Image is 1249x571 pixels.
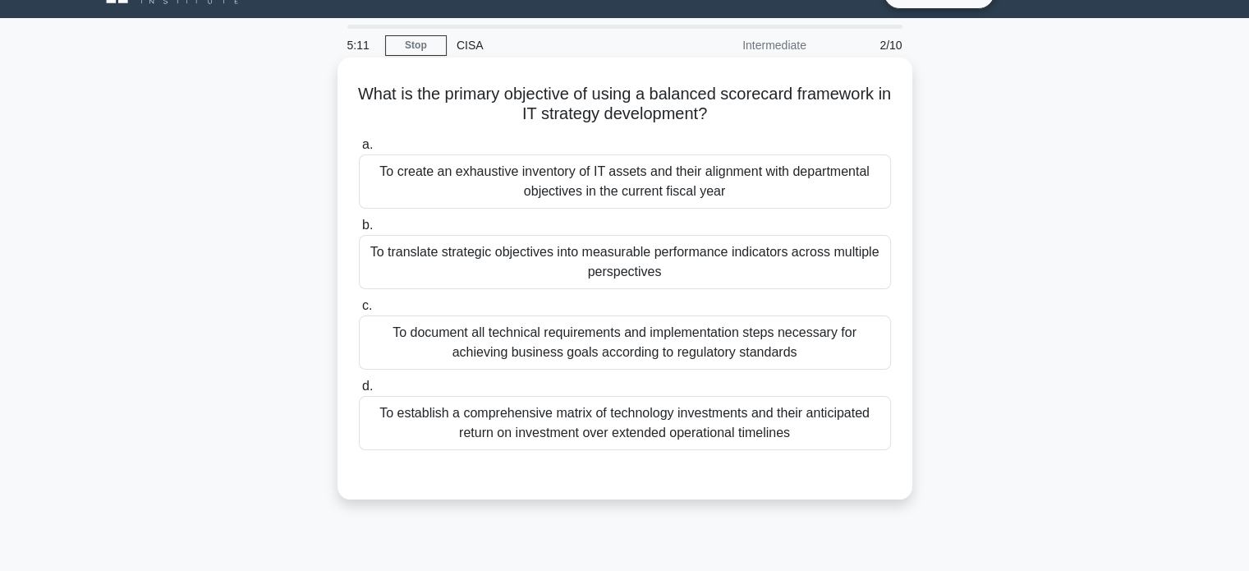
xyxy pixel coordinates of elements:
[359,315,891,370] div: To document all technical requirements and implementation steps necessary for achieving business ...
[359,154,891,209] div: To create an exhaustive inventory of IT assets and their alignment with departmental objectives i...
[816,29,912,62] div: 2/10
[357,84,893,125] h5: What is the primary objective of using a balanced scorecard framework in IT strategy development?
[362,218,373,232] span: b.
[338,29,385,62] div: 5:11
[362,137,373,151] span: a.
[673,29,816,62] div: Intermediate
[359,396,891,450] div: To establish a comprehensive matrix of technology investments and their anticipated return on inv...
[385,35,447,56] a: Stop
[447,29,673,62] div: CISA
[359,235,891,289] div: To translate strategic objectives into measurable performance indicators across multiple perspect...
[362,379,373,393] span: d.
[362,298,372,312] span: c.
